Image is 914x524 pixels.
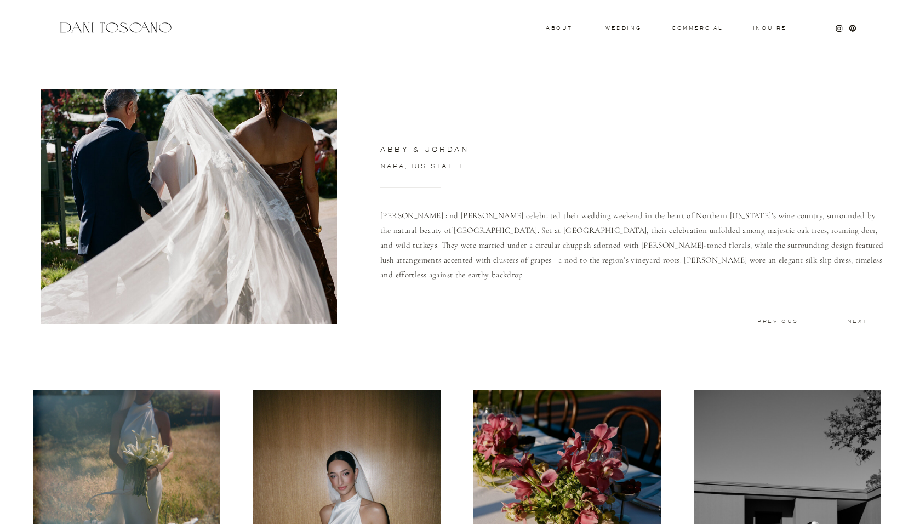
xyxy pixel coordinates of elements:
[830,319,884,324] a: next
[380,146,721,156] h3: abby & jordan
[751,319,805,324] a: previous
[380,163,598,173] a: napa, [US_STATE]
[605,26,641,30] a: wedding
[546,26,570,30] a: About
[672,26,722,30] a: commercial
[380,208,884,309] p: [PERSON_NAME] and [PERSON_NAME] celebrated their wedding weekend in the heart of Northern [US_STA...
[752,26,787,31] a: Inquire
